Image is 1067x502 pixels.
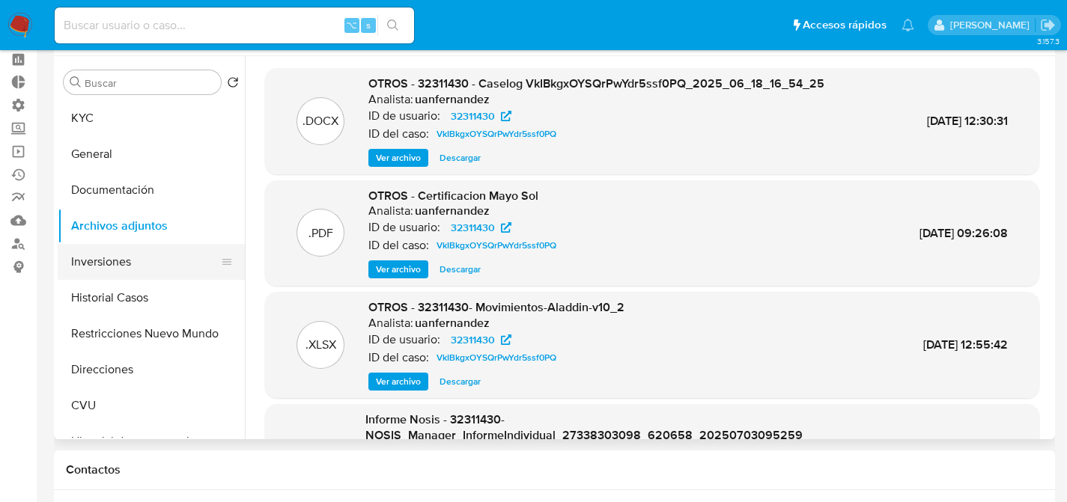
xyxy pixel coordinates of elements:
[923,336,1008,353] span: [DATE] 12:55:42
[919,224,1008,242] span: [DATE] 09:26:08
[365,411,803,444] span: Informe Nosis - 32311430-NOSIS_Manager_InformeIndividual_27338303098_620658_20250703095259
[902,19,914,31] a: Notificaciones
[368,238,429,253] p: ID del caso:
[415,203,490,218] h6: uanfernandez
[70,76,82,88] button: Buscar
[368,316,413,331] p: Analista:
[415,316,490,331] h6: uanfernandez
[58,244,233,280] button: Inversiones
[432,373,488,391] button: Descargar
[440,374,481,389] span: Descargar
[58,100,245,136] button: KYC
[437,125,556,143] span: VkIBkgxOYSQrPwYdr5ssf0PQ
[415,92,490,107] h6: uanfernandez
[376,374,421,389] span: Ver archivo
[227,76,239,93] button: Volver al orden por defecto
[432,149,488,167] button: Descargar
[368,373,428,391] button: Ver archivo
[58,316,245,352] button: Restricciones Nuevo Mundo
[431,125,562,143] a: VkIBkgxOYSQrPwYdr5ssf0PQ
[66,462,1043,477] h1: Contactos
[368,350,429,365] p: ID del caso:
[927,112,1008,129] span: [DATE] 12:30:31
[451,331,495,349] span: 32311430
[368,332,440,347] p: ID de usuario:
[442,218,520,236] a: 32311430
[368,149,428,167] button: Ver archivo
[58,352,245,388] button: Direcciones
[431,349,562,367] a: VkIBkgxOYSQrPwYdr5ssf0PQ
[440,262,481,277] span: Descargar
[442,331,520,349] a: 32311430
[366,18,371,32] span: s
[368,203,413,218] p: Analista:
[58,208,245,244] button: Archivos adjuntos
[55,16,414,35] input: Buscar usuario o caso...
[308,225,333,242] p: .PDF
[368,299,624,316] span: OTROS - 32311430- Movimientos-Aladdin-v10_2
[432,260,488,278] button: Descargar
[431,236,562,254] a: VkIBkgxOYSQrPwYdr5ssf0PQ
[376,262,421,277] span: Ver archivo
[440,150,481,165] span: Descargar
[803,17,887,33] span: Accesos rápidos
[305,337,336,353] p: .XLSX
[368,187,538,204] span: OTROS - Certificacion Mayo Sol
[451,218,495,236] span: 32311430
[950,18,1035,32] p: facundo.marin@mercadolibre.com
[368,220,440,235] p: ID de usuario:
[451,107,495,125] span: 32311430
[58,172,245,208] button: Documentación
[377,15,408,36] button: search-icon
[376,150,421,165] span: Ver archivo
[437,349,556,367] span: VkIBkgxOYSQrPwYdr5ssf0PQ
[1037,35,1060,47] span: 3.157.3
[368,75,824,92] span: OTROS - 32311430 - Caselog VkIBkgxOYSQrPwYdr5ssf0PQ_2025_06_18_16_54_25
[1040,17,1056,33] a: Salir
[437,236,556,254] span: VkIBkgxOYSQrPwYdr5ssf0PQ
[58,280,245,316] button: Historial Casos
[442,107,520,125] a: 32311430
[58,423,245,459] button: Historial de conversaciones
[368,260,428,278] button: Ver archivo
[368,126,429,141] p: ID del caso:
[58,388,245,423] button: CVU
[85,76,215,90] input: Buscar
[303,113,338,129] p: .DOCX
[346,18,357,32] span: ⌥
[58,136,245,172] button: General
[368,108,440,123] p: ID de usuario:
[368,92,413,107] p: Analista:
